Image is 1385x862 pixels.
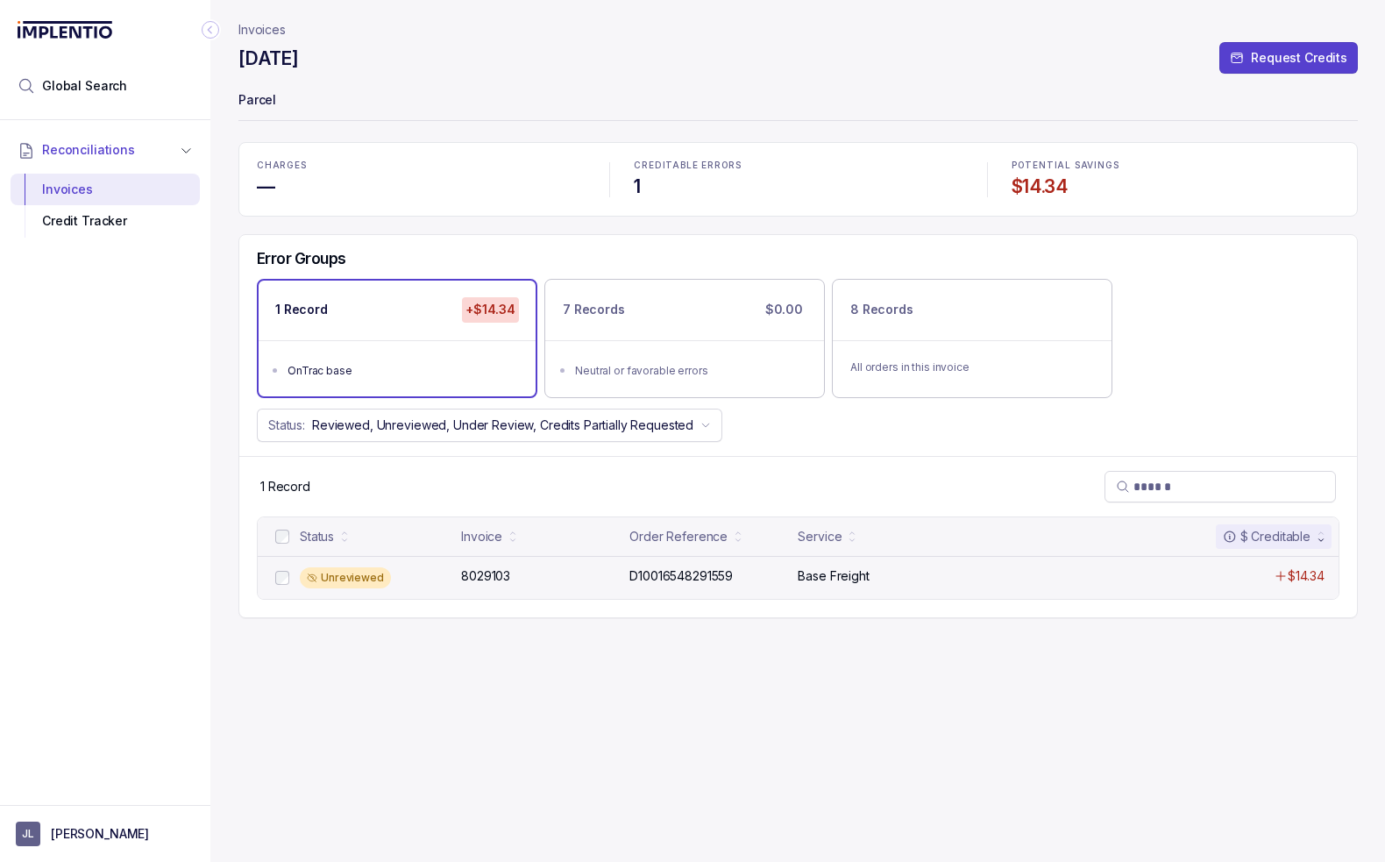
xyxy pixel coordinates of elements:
h4: [DATE] [238,46,298,71]
div: OnTrac base [288,362,517,380]
p: 8 Records [850,301,913,318]
button: Request Credits [1219,42,1358,74]
p: CHARGES [257,160,585,171]
p: POTENTIAL SAVINGS [1012,160,1339,171]
h4: — [257,175,585,199]
span: User initials [16,822,40,846]
h5: Error Groups [257,249,346,268]
span: Reconciliations [42,141,135,159]
input: checkbox-checkbox [275,530,289,544]
p: All orders in this invoice [850,359,1094,376]
input: checkbox-checkbox [275,571,289,585]
div: Service [798,528,842,545]
div: Unreviewed [300,567,391,588]
h4: $14.34 [1012,175,1339,199]
p: D10016548291559 [629,567,733,585]
div: Reconciliations [11,170,200,241]
p: [PERSON_NAME] [51,825,149,843]
p: $14.34 [1288,567,1325,585]
p: Reviewed, Unreviewed, Under Review, Credits Partially Requested [312,417,693,434]
span: Global Search [42,77,127,95]
div: Credit Tracker [25,205,186,237]
button: Status:Reviewed, Unreviewed, Under Review, Credits Partially Requested [257,409,722,442]
p: Status: [268,417,305,434]
div: Neutral or favorable errors [575,362,805,380]
div: Order Reference [629,528,728,545]
p: +$14.34 [462,297,519,322]
h4: 1 [634,175,962,199]
p: Request Credits [1251,49,1347,67]
div: Status [300,528,334,545]
p: 1 Record [260,478,310,495]
div: Invoice [461,528,502,545]
button: User initials[PERSON_NAME] [16,822,195,846]
p: CREDITABLE ERRORS [634,160,962,171]
div: Remaining page entries [260,478,310,495]
div: $ Creditable [1223,528,1310,545]
div: Collapse Icon [200,19,221,40]
div: Invoices [25,174,186,205]
button: Reconciliations [11,131,200,169]
nav: breadcrumb [238,21,286,39]
p: $0.00 [762,297,806,322]
p: Base Freight [798,567,869,585]
p: 1 Record [275,301,328,318]
a: Invoices [238,21,286,39]
p: Parcel [238,84,1358,119]
p: 8029103 [461,567,510,585]
p: 7 Records [563,301,625,318]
